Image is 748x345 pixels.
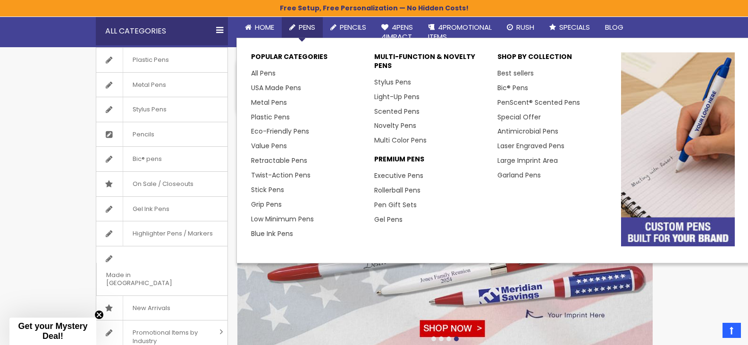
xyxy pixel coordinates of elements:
span: Get your Mystery Deal! [18,321,87,341]
a: Made in [GEOGRAPHIC_DATA] [96,246,227,295]
a: Multi Color Pens [374,135,427,145]
a: Scented Pens [374,107,420,116]
a: Pens [282,17,323,38]
a: Blog [597,17,631,38]
a: Grip Pens [251,200,282,209]
div: All Categories [96,17,228,45]
a: Highlighter Pens / Markers [96,221,227,246]
a: Metal Pens [96,73,227,97]
a: USA Made Pens [251,83,301,93]
span: Pencils [340,22,366,32]
span: Highlighter Pens / Markers [123,221,222,246]
span: Pens [299,22,315,32]
span: Made in [GEOGRAPHIC_DATA] [96,263,204,295]
img: custom-pens [621,52,735,246]
a: Eco-Friendly Pens [251,126,309,136]
a: Rollerball Pens [374,185,420,195]
p: Popular Categories [251,52,365,66]
a: Plastic Pens [96,48,227,72]
a: PenScent® Scented Pens [497,98,580,107]
span: Gel Ink Pens [123,197,179,221]
a: Pencils [323,17,374,38]
a: Large Imprint Area [497,156,558,165]
a: On Sale / Closeouts [96,172,227,196]
a: Novelty Pens [374,121,416,130]
a: Bic® pens [96,147,227,171]
a: Special Offer [497,112,541,122]
a: Metal Pens [251,98,287,107]
a: Laser Engraved Pens [497,141,564,151]
a: Stick Pens [251,185,284,194]
a: Bic® Pens [497,83,528,93]
a: Value Pens [251,141,287,151]
span: Specials [559,22,590,32]
a: 4Pens4impact [374,17,420,48]
div: Get your Mystery Deal!Close teaser [9,318,96,345]
a: Antimicrobial Pens [497,126,558,136]
span: Metal Pens [123,73,176,97]
a: Pen Gift Sets [374,200,417,210]
a: Home [237,17,282,38]
span: 4PROMOTIONAL ITEMS [428,22,492,42]
a: Blue Ink Pens [251,229,293,238]
a: Rush [499,17,542,38]
span: Bic® pens [123,147,171,171]
a: New Arrivals [96,296,227,320]
a: Plastic Pens [251,112,290,122]
span: On Sale / Closeouts [123,172,203,196]
a: Executive Pens [374,171,423,180]
a: Best sellers [497,68,534,78]
a: 4PROMOTIONALITEMS [420,17,499,48]
a: Stylus Pens [96,97,227,122]
span: Blog [605,22,623,32]
span: Rush [516,22,534,32]
a: Pencils [96,122,227,147]
a: All Pens [251,68,276,78]
a: Low Minimum Pens [251,214,314,224]
button: Close teaser [94,310,104,320]
p: Multi-Function & Novelty Pens [374,52,488,75]
a: Light-Up Pens [374,92,420,101]
a: Retractable Pens [251,156,307,165]
p: Premium Pens [374,155,488,168]
a: Gel Pens [374,215,403,224]
p: Shop By Collection [497,52,611,66]
span: Home [255,22,274,32]
span: New Arrivals [123,296,180,320]
a: Gel Ink Pens [96,197,227,221]
a: Garland Pens [497,170,541,180]
a: Twist-Action Pens [251,170,311,180]
span: Pencils [123,122,164,147]
a: Specials [542,17,597,38]
span: Plastic Pens [123,48,178,72]
span: 4Pens 4impact [381,22,413,42]
span: Stylus Pens [123,97,176,122]
a: Stylus Pens [374,77,411,87]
